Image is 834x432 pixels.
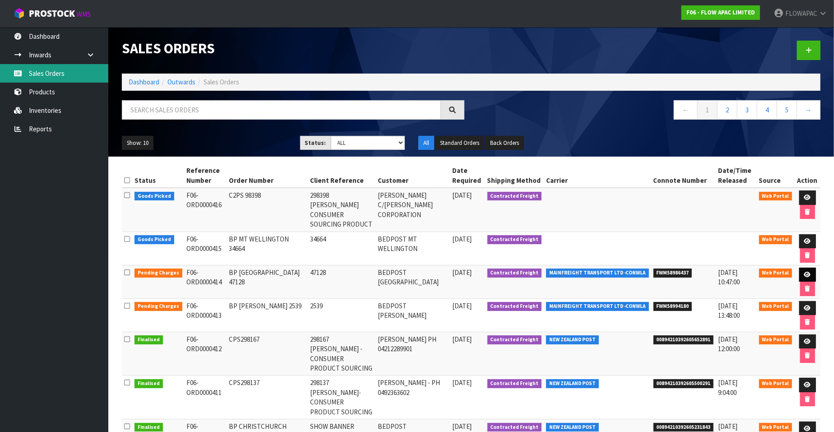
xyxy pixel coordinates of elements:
[452,378,472,387] span: [DATE]
[674,100,698,120] a: ←
[308,163,376,188] th: Client Reference
[487,335,542,344] span: Contracted Freight
[487,302,542,311] span: Contracted Freight
[487,379,542,388] span: Contracted Freight
[485,136,524,150] button: Back Orders
[737,100,757,120] a: 3
[718,378,737,396] span: [DATE] 9:04:00
[697,100,718,120] a: 1
[134,335,163,344] span: Finalised
[122,100,441,120] input: Search sales orders
[29,8,75,19] span: ProStock
[134,269,182,278] span: Pending Charges
[375,376,450,419] td: [PERSON_NAME] - PH 0492363602
[797,100,820,120] a: →
[653,379,714,388] span: 00894210392605500291
[204,78,239,86] span: Sales Orders
[185,265,227,298] td: F06-ORD0000414
[308,188,376,232] td: 298398 [PERSON_NAME] CONSUMER SOURCING PRODUCT
[653,423,714,432] span: 00894210392605231843
[546,335,599,344] span: NEW ZEALAND POST
[227,265,308,298] td: BP [GEOGRAPHIC_DATA] 47128
[718,335,740,353] span: [DATE] 12:00:00
[185,298,227,332] td: F06-ORD0000413
[134,302,182,311] span: Pending Charges
[227,376,308,419] td: CPS298137
[77,10,91,19] small: WMS
[716,163,757,188] th: Date/Time Released
[777,100,797,120] a: 5
[653,335,714,344] span: 00894210392605652891
[375,332,450,376] td: [PERSON_NAME] PH 04212289901
[308,332,376,376] td: 298167 [PERSON_NAME] - CONSUMER PRODUCT SOURCING
[759,269,792,278] span: Web Portal
[185,163,227,188] th: Reference Number
[452,191,472,200] span: [DATE]
[227,332,308,376] td: CPS298167
[544,163,651,188] th: Carrier
[653,269,692,278] span: FWM58986437
[129,78,159,86] a: Dashboard
[485,163,544,188] th: Shipping Method
[375,188,450,232] td: [PERSON_NAME] C/[PERSON_NAME] CORPORATION
[227,298,308,332] td: BP [PERSON_NAME] 2539
[759,302,792,311] span: Web Portal
[546,423,599,432] span: NEW ZEALAND POST
[14,8,25,19] img: cube-alt.png
[305,139,326,147] strong: Status:
[757,163,795,188] th: Source
[185,376,227,419] td: F06-ORD0000411
[452,335,472,344] span: [DATE]
[185,188,227,232] td: F06-ORD0000416
[452,302,472,310] span: [DATE]
[546,269,649,278] span: MAINFREIGHT TRANSPORT LTD -CONWLA
[308,232,376,265] td: 34664
[375,298,450,332] td: BEDPOST [PERSON_NAME]
[167,78,195,86] a: Outwards
[122,41,464,56] h1: Sales Orders
[418,136,434,150] button: All
[757,100,777,120] a: 4
[759,235,792,244] span: Web Portal
[794,163,820,188] th: Action
[435,136,484,150] button: Standard Orders
[686,9,755,16] strong: F06 - FLOW APAC LIMITED
[546,379,599,388] span: NEW ZEALAND POST
[718,268,740,286] span: [DATE] 10:47:00
[452,235,472,243] span: [DATE]
[185,232,227,265] td: F06-ORD0000415
[759,335,792,344] span: Web Portal
[452,268,472,277] span: [DATE]
[132,163,185,188] th: Status
[134,235,174,244] span: Goods Picked
[450,163,485,188] th: Date Required
[134,379,163,388] span: Finalised
[759,423,792,432] span: Web Portal
[227,232,308,265] td: BP MT WELLINGTON 34664
[375,265,450,298] td: BEDPOST [GEOGRAPHIC_DATA]
[478,100,820,122] nav: Page navigation
[487,235,542,244] span: Contracted Freight
[759,192,792,201] span: Web Portal
[487,192,542,201] span: Contracted Freight
[308,265,376,298] td: 47128
[651,163,716,188] th: Connote Number
[122,136,153,150] button: Show: 10
[227,188,308,232] td: C2PS 98398
[375,163,450,188] th: Customer
[785,9,817,18] span: FLOWAPAC
[308,376,376,419] td: 298137 [PERSON_NAME]-CONSUMER PRODUCT SOURCING
[308,298,376,332] td: 2539
[718,302,740,320] span: [DATE] 13:48:00
[134,192,174,201] span: Goods Picked
[227,163,308,188] th: Order Number
[375,232,450,265] td: BEDPOST MT WELLINGTON
[487,269,542,278] span: Contracted Freight
[134,423,163,432] span: Finalised
[546,302,649,311] span: MAINFREIGHT TRANSPORT LTD -CONWLA
[452,422,472,431] span: [DATE]
[487,423,542,432] span: Contracted Freight
[185,332,227,376] td: F06-ORD0000412
[717,100,737,120] a: 2
[653,302,692,311] span: FWM58994180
